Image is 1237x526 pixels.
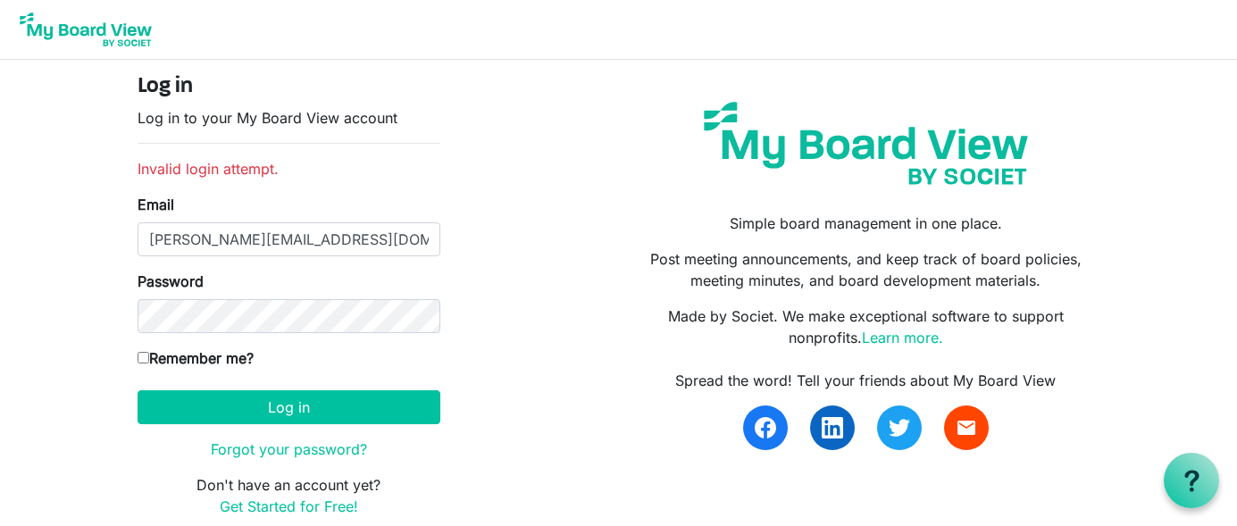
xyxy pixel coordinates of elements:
[631,370,1099,391] div: Spread the word! Tell your friends about My Board View
[138,352,149,363] input: Remember me?
[889,417,910,438] img: twitter.svg
[138,194,174,215] label: Email
[138,347,254,369] label: Remember me?
[631,213,1099,234] p: Simple board management in one place.
[138,271,204,292] label: Password
[138,74,440,100] h4: Log in
[631,248,1099,291] p: Post meeting announcements, and keep track of board policies, meeting minutes, and board developm...
[944,405,989,450] a: email
[211,440,367,458] a: Forgot your password?
[690,88,1041,198] img: my-board-view-societ.svg
[14,7,157,52] img: My Board View Logo
[220,497,358,515] a: Get Started for Free!
[755,417,776,438] img: facebook.svg
[631,305,1099,348] p: Made by Societ. We make exceptional software to support nonprofits.
[138,474,440,517] p: Don't have an account yet?
[862,329,943,346] a: Learn more.
[138,107,440,129] p: Log in to your My Board View account
[822,417,843,438] img: linkedin.svg
[138,158,440,180] li: Invalid login attempt.
[956,417,977,438] span: email
[138,390,440,424] button: Log in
